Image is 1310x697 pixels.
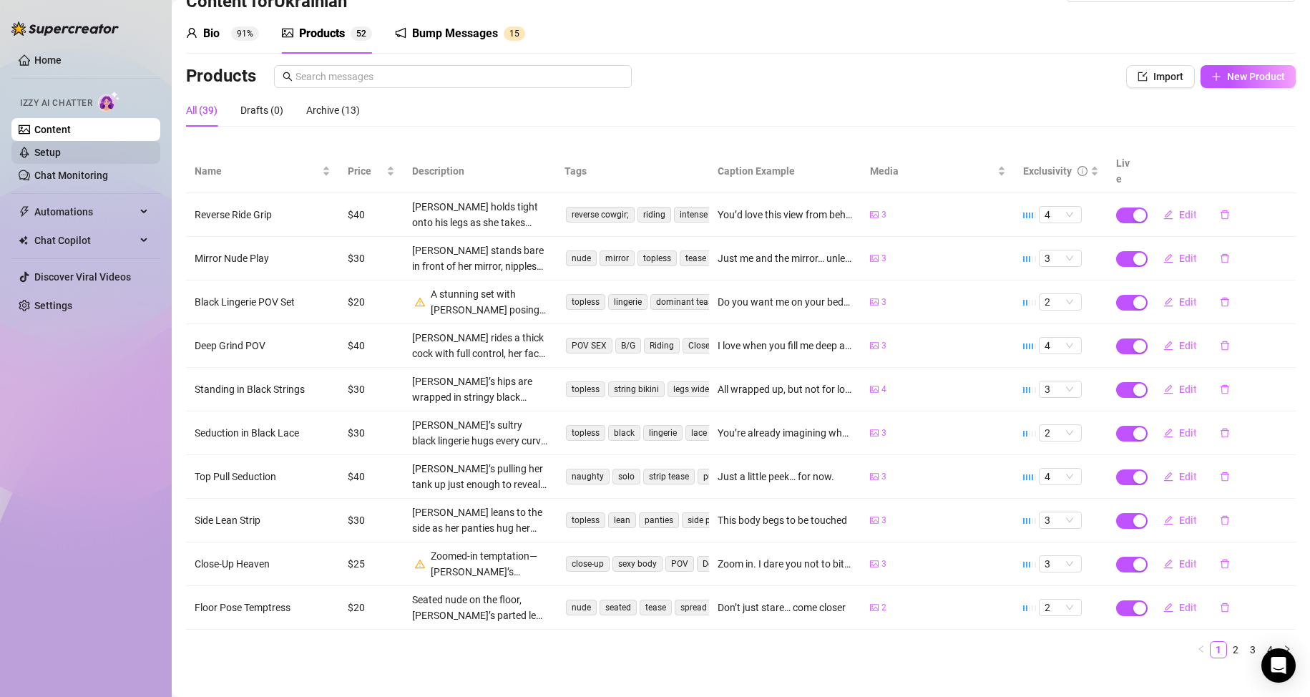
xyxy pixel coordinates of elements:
[1179,427,1197,439] span: Edit
[1279,641,1296,658] button: right
[34,200,136,223] span: Automations
[1245,642,1261,658] a: 3
[1163,297,1173,307] span: edit
[1152,465,1208,488] button: Edit
[1208,421,1241,444] button: delete
[718,600,846,615] div: Don’t just stare… come closer
[1179,515,1197,526] span: Edit
[612,556,663,572] span: sexy body
[412,461,548,492] div: [PERSON_NAME]’s pulling her tank up just enough to reveal those perfect tits underneath. A moment...
[186,237,339,281] td: Mirror Nude Play
[295,69,623,84] input: Search messages
[718,425,854,441] div: You’re already imagining what’s under this... aren’t you?
[608,512,636,528] span: lean
[1045,600,1076,615] span: 2
[1152,509,1208,532] button: Edit
[1163,384,1173,394] span: edit
[415,559,425,569] span: warning
[870,254,879,263] span: picture
[1211,642,1226,658] a: 1
[1045,425,1076,441] span: 2
[283,72,293,82] span: search
[1152,247,1208,270] button: Edit
[1262,642,1278,658] a: 4
[881,339,886,353] span: 3
[1208,378,1241,401] button: delete
[640,600,672,615] span: tease
[1152,203,1208,226] button: Edit
[356,29,361,39] span: 5
[395,27,406,39] span: notification
[870,210,879,219] span: picture
[11,21,119,36] img: logo-BBDzfeDw.svg
[299,25,345,42] div: Products
[1220,341,1230,351] span: delete
[34,124,71,135] a: Content
[1045,556,1076,572] span: 3
[186,281,339,324] td: Black Lingerie POV Set
[1208,596,1241,619] button: delete
[697,556,735,572] span: Details
[1023,163,1072,179] div: Exclusivity
[1244,641,1261,658] li: 3
[1179,209,1197,220] span: Edit
[1227,71,1285,82] span: New Product
[718,512,847,528] div: This body begs to be touched
[1163,559,1173,569] span: edit
[1045,512,1076,528] span: 3
[637,207,671,223] span: riding
[718,207,854,223] div: You’d love this view from behind, wouldn’t you?
[231,26,259,41] sup: 91%
[203,25,220,42] div: Bio
[1208,203,1241,226] button: delete
[1179,471,1197,482] span: Edit
[186,455,339,499] td: Top Pull Seduction
[665,556,694,572] span: POV
[870,560,879,568] span: picture
[186,150,339,193] th: Name
[361,29,366,39] span: 2
[1045,294,1076,310] span: 2
[339,150,404,193] th: Price
[186,586,339,630] td: Floor Pose Temptress
[186,102,217,118] div: All (39)
[509,29,514,39] span: 1
[1208,247,1241,270] button: delete
[1220,603,1230,613] span: delete
[1077,166,1087,176] span: info-circle
[1220,297,1230,307] span: delete
[306,102,360,118] div: Archive (13)
[351,26,372,41] sup: 52
[1108,150,1143,193] th: Live
[19,206,30,218] span: thunderbolt
[1208,552,1241,575] button: delete
[339,281,404,324] td: $20
[412,330,548,361] div: [PERSON_NAME] rides a thick cock with full control, her face lit up with pleasure as she leans in...
[698,469,755,484] span: pulling shirt
[431,286,548,318] div: A stunning set with [PERSON_NAME] posing like you’re right there—her body, her eyes, her control....
[20,97,92,110] span: Izzy AI Chatter
[566,469,610,484] span: naughty
[339,237,404,281] td: $30
[1138,72,1148,82] span: import
[404,150,557,193] th: Description
[1163,428,1173,438] span: edit
[1210,641,1227,658] li: 1
[1163,253,1173,263] span: edit
[504,26,525,41] sup: 15
[566,338,612,354] span: POV SEX
[186,411,339,455] td: Seduction in Black Lace
[881,383,886,396] span: 4
[1261,648,1296,683] div: Open Intercom Messenger
[514,29,519,39] span: 5
[195,163,319,179] span: Name
[650,294,723,310] span: dominant tease
[412,243,548,274] div: [PERSON_NAME] stands bare in front of her mirror, nipples stiff, her toned figure perfectly posed...
[608,294,647,310] span: lingerie
[718,469,834,484] div: Just a little peek… for now.
[1208,291,1241,313] button: delete
[1261,641,1279,658] li: 4
[870,472,879,481] span: picture
[870,603,879,612] span: picture
[675,600,730,615] span: spread legs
